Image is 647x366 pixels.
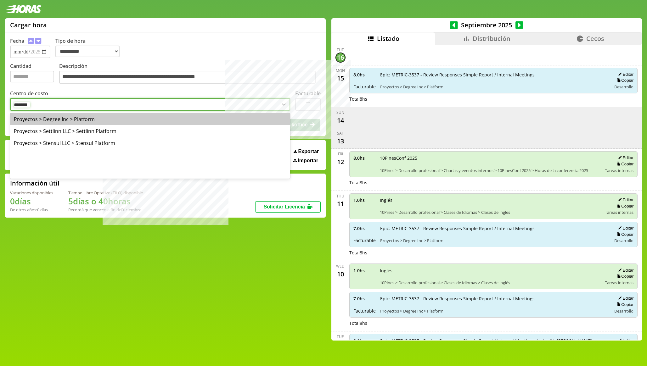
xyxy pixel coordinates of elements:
h2: Información útil [10,179,59,187]
button: Editar [616,296,633,301]
span: 1.0 hs [353,197,375,203]
div: De otros años: 0 días [10,207,53,213]
span: 8.0 hs [353,338,376,344]
label: Tipo de hora [55,37,125,58]
div: Wed [336,263,345,269]
span: Epic: METRIC-3537 - Review Responses Simple Report / Internal Meetings [380,225,607,231]
span: 7.0 hs [353,296,376,302]
button: Copiar [615,274,633,279]
button: Editar [616,268,633,273]
button: Copiar [615,232,633,237]
span: 8.0 hs [353,155,375,161]
button: Copiar [615,78,633,83]
label: Centro de costo [10,90,48,97]
label: Fecha [10,37,24,44]
span: 10Pines > Desarrollo profesional > Charlas y eventos internos > 10PinesConf 2025 > Horas de la co... [380,168,601,173]
button: Editar [616,155,633,160]
div: 10 [335,269,346,279]
div: scrollable content [331,45,642,340]
div: Tue [337,334,344,339]
span: Distribución [473,34,510,43]
h1: Cargar hora [10,21,47,29]
span: Facturable [353,84,376,90]
span: Tareas internas [605,168,633,173]
span: Importar [298,158,318,164]
button: Solicitar Licencia [255,201,321,213]
div: Thu [336,193,344,199]
button: Copiar [615,203,633,209]
input: Cantidad [10,71,54,82]
div: Fri [338,151,343,157]
span: Proyectos > Degree Inc > Platform [380,238,607,243]
span: Desarrollo [614,308,633,314]
button: Editar [616,72,633,77]
h1: 5 días o 40 horas [68,196,143,207]
span: Inglés [380,268,601,274]
div: Recordá que vencen a fin de [68,207,143,213]
div: Tue [337,47,344,53]
button: Editar [616,338,633,343]
span: Proyectos > Degree Inc > Platform [380,308,607,314]
button: Exportar [292,148,321,155]
div: Total 8 hs [349,320,638,326]
span: Facturable [353,237,376,243]
span: 7.0 hs [353,225,376,231]
span: 1.0 hs [353,268,375,274]
span: 10Pines > Desarrollo profesional > Clases de Idiomas > Clases de inglés [380,209,601,215]
span: Facturable [353,308,376,314]
span: Epic: METRIC-3537 - Review Responses Simple Report / Internal Meetings [380,72,607,78]
button: Editar [616,197,633,202]
span: Listado [377,34,399,43]
button: Copiar [615,161,633,167]
div: 9 [335,339,346,349]
label: Facturable [295,90,321,97]
span: Exportar [298,149,319,154]
div: 16 [335,53,346,63]
div: Sun [336,110,344,115]
span: Inglés [380,197,601,203]
div: Proyectos > Settlinn LLC > Settlinn Platform [10,125,290,137]
span: Tareas internas [605,209,633,215]
button: Editar [616,225,633,231]
textarea: Descripción [59,71,316,84]
span: 8.0 hs [353,72,376,78]
div: 11 [335,199,346,209]
label: Cantidad [10,63,59,86]
div: Mon [336,68,345,73]
label: Descripción [59,63,321,86]
div: 15 [335,73,346,83]
div: Total 8 hs [349,250,638,256]
b: Diciembre [121,207,141,213]
h1: 0 días [10,196,53,207]
div: Proyectos > Stensul LLC > Stensul Platform [10,137,290,149]
span: Septiembre 2025 [458,21,515,29]
select: Tipo de hora [55,46,120,57]
span: 10Pines > Desarrollo profesional > Clases de Idiomas > Clases de inglés [380,280,601,286]
div: 13 [335,136,346,146]
span: 10PinesConf 2025 [380,155,601,161]
span: Solicitar Licencia [263,204,305,209]
div: Sat [337,130,344,136]
div: Proyectos > Degree Inc > Platform [10,113,290,125]
button: Copiar [615,302,633,307]
div: 12 [335,157,346,167]
span: Desarrollo [614,238,633,243]
div: Tiempo Libre Optativo (TiLO) disponible [68,190,143,196]
span: Epic: METRIC-3537 - Review Responses Simple Report / Internal Meetings [380,296,607,302]
div: Total 8 hs [349,180,638,186]
div: Total 8 hs [349,96,638,102]
div: 14 [335,115,346,125]
span: Desarrollo [614,84,633,90]
span: Tareas internas [605,280,633,286]
div: Vacaciones disponibles [10,190,53,196]
span: Proyectos > Degree Inc > Platform [380,84,607,90]
img: logotipo [5,5,42,13]
span: Cecos [586,34,604,43]
span: Epic: METRIC-3537 - Review Responses Simple Report / Internal Meetings / 1:1 with [PERSON_NAME] [380,338,607,344]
